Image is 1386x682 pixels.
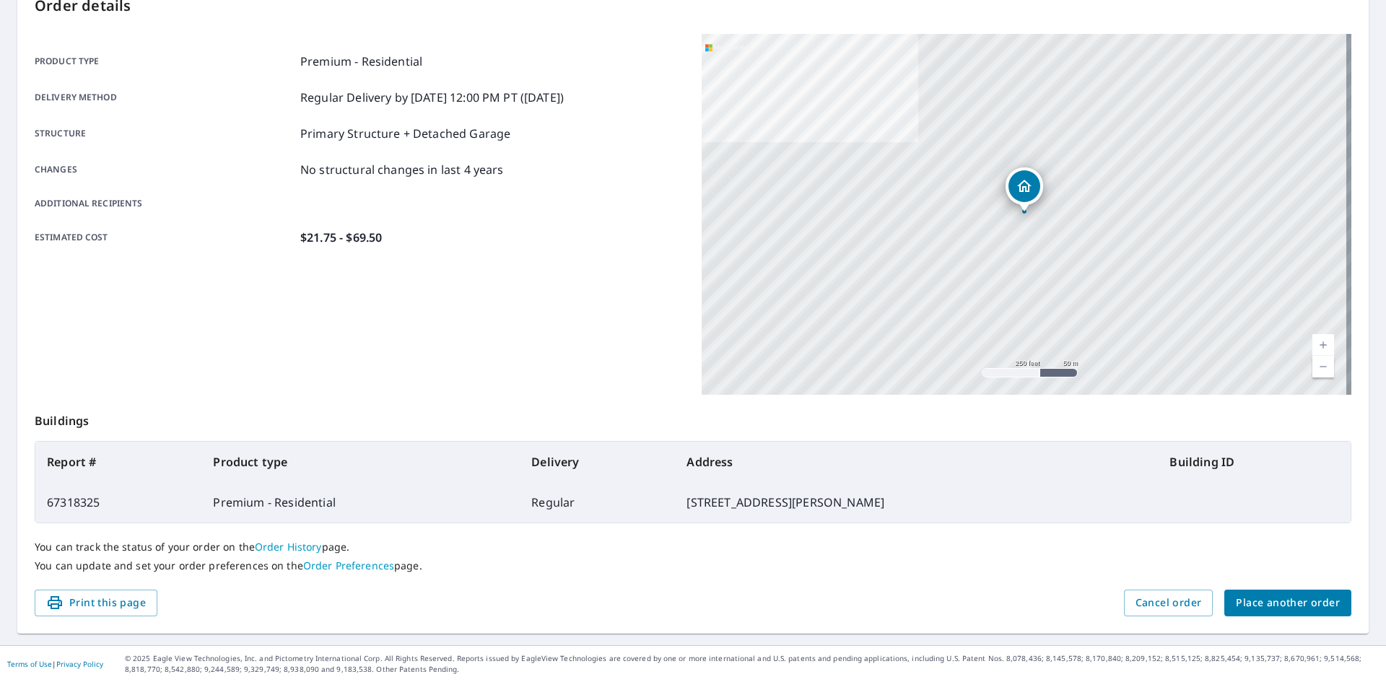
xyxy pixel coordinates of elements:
[35,395,1351,441] p: Buildings
[1312,334,1334,356] a: Current Level 17, Zoom In
[675,482,1158,523] td: [STREET_ADDRESS][PERSON_NAME]
[300,89,564,106] p: Regular Delivery by [DATE] 12:00 PM PT ([DATE])
[35,229,295,246] p: Estimated cost
[1236,594,1340,612] span: Place another order
[35,482,201,523] td: 67318325
[56,659,103,669] a: Privacy Policy
[1158,442,1351,482] th: Building ID
[1006,167,1043,212] div: Dropped pin, building 1, Residential property, 5501 Craig Rd Durham, NC 27712
[35,442,201,482] th: Report #
[300,161,504,178] p: No structural changes in last 4 years
[1124,590,1213,616] button: Cancel order
[35,559,1351,572] p: You can update and set your order preferences on the page.
[35,541,1351,554] p: You can track the status of your order on the page.
[125,653,1379,675] p: © 2025 Eagle View Technologies, Inc. and Pictometry International Corp. All Rights Reserved. Repo...
[520,442,675,482] th: Delivery
[35,89,295,106] p: Delivery method
[201,442,520,482] th: Product type
[303,559,394,572] a: Order Preferences
[1136,594,1202,612] span: Cancel order
[1224,590,1351,616] button: Place another order
[1312,356,1334,377] a: Current Level 17, Zoom Out
[300,125,510,142] p: Primary Structure + Detached Garage
[7,659,52,669] a: Terms of Use
[300,53,422,70] p: Premium - Residential
[7,660,103,668] p: |
[35,161,295,178] p: Changes
[35,53,295,70] p: Product type
[46,594,146,612] span: Print this page
[675,442,1158,482] th: Address
[35,590,157,616] button: Print this page
[201,482,520,523] td: Premium - Residential
[35,125,295,142] p: Structure
[300,229,382,246] p: $21.75 - $69.50
[255,540,322,554] a: Order History
[35,197,295,210] p: Additional recipients
[520,482,675,523] td: Regular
